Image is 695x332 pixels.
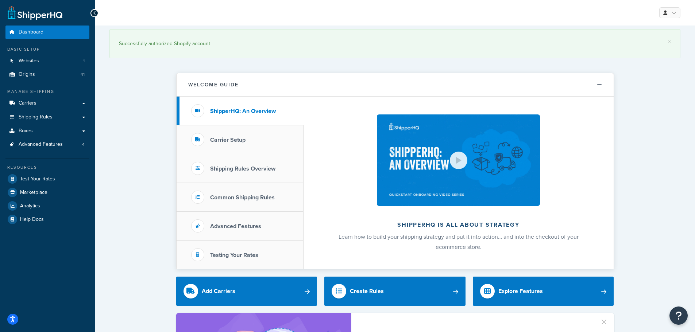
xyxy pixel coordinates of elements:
[19,141,63,148] span: Advanced Features
[210,223,261,230] h3: Advanced Features
[5,68,89,81] a: Origins41
[20,176,55,182] span: Test Your Rates
[82,141,85,148] span: 4
[5,164,89,171] div: Resources
[323,222,594,228] h2: ShipperHQ is all about strategy
[19,114,53,120] span: Shipping Rules
[5,54,89,68] li: Websites
[19,100,36,106] span: Carriers
[119,39,671,49] div: Successfully authorized Shopify account
[5,68,89,81] li: Origins
[339,233,579,251] span: Learn how to build your shipping strategy and put it into action… and into the checkout of your e...
[19,58,39,64] span: Websites
[176,277,317,306] a: Add Carriers
[5,97,89,110] a: Carriers
[20,216,44,223] span: Help Docs
[5,26,89,39] a: Dashboard
[188,82,239,87] h2: Welcome Guide
[5,46,89,52] div: Basic Setup
[202,286,235,296] div: Add Carriers
[81,71,85,78] span: 41
[473,277,614,306] a: Explore Features
[5,138,89,151] li: Advanced Features
[350,286,384,296] div: Create Rules
[210,194,275,201] h3: Common Shipping Rules
[5,199,89,212] a: Analytics
[19,29,43,35] span: Dashboard
[19,128,33,134] span: Boxes
[83,58,85,64] span: 1
[210,137,246,143] h3: Carrier Setup
[210,165,275,172] h3: Shipping Rules Overview
[5,54,89,68] a: Websites1
[498,286,543,296] div: Explore Features
[177,73,614,97] button: Welcome Guide
[210,252,258,258] h3: Testing Your Rates
[5,110,89,124] a: Shipping Rules
[5,172,89,185] a: Test Your Rates
[668,39,671,44] a: ×
[5,89,89,95] div: Manage Shipping
[5,213,89,226] a: Help Docs
[377,114,540,206] img: ShipperHQ is all about strategy
[20,190,47,196] span: Marketplace
[324,277,466,306] a: Create Rules
[19,71,35,78] span: Origins
[5,138,89,151] a: Advanced Features4
[20,203,40,209] span: Analytics
[210,108,276,114] h3: ShipperHQ: An Overview
[669,306,688,325] button: Open Resource Center
[5,124,89,138] a: Boxes
[5,186,89,199] a: Marketplace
